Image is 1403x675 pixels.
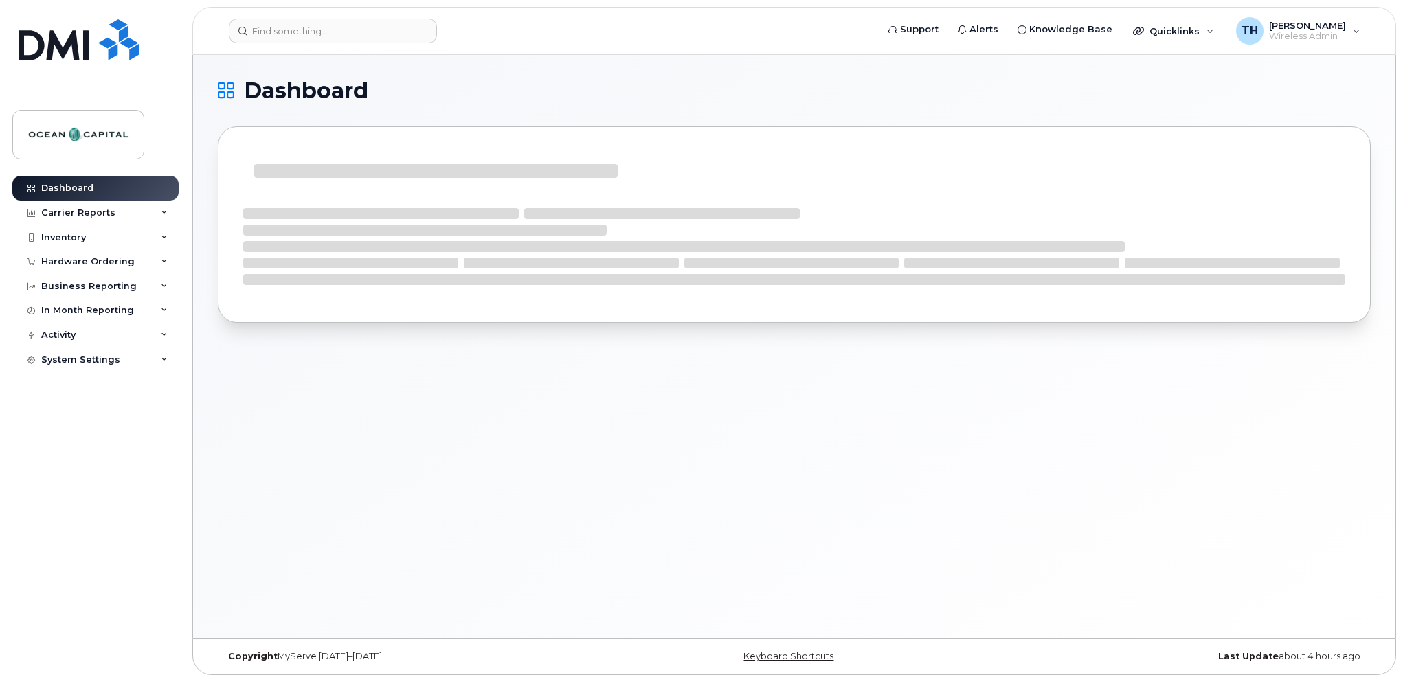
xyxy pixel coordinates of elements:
div: about 4 hours ago [987,651,1371,662]
strong: Copyright [228,651,278,661]
strong: Last Update [1218,651,1279,661]
a: Keyboard Shortcuts [743,651,833,661]
span: Dashboard [244,80,368,101]
div: MyServe [DATE]–[DATE] [218,651,602,662]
